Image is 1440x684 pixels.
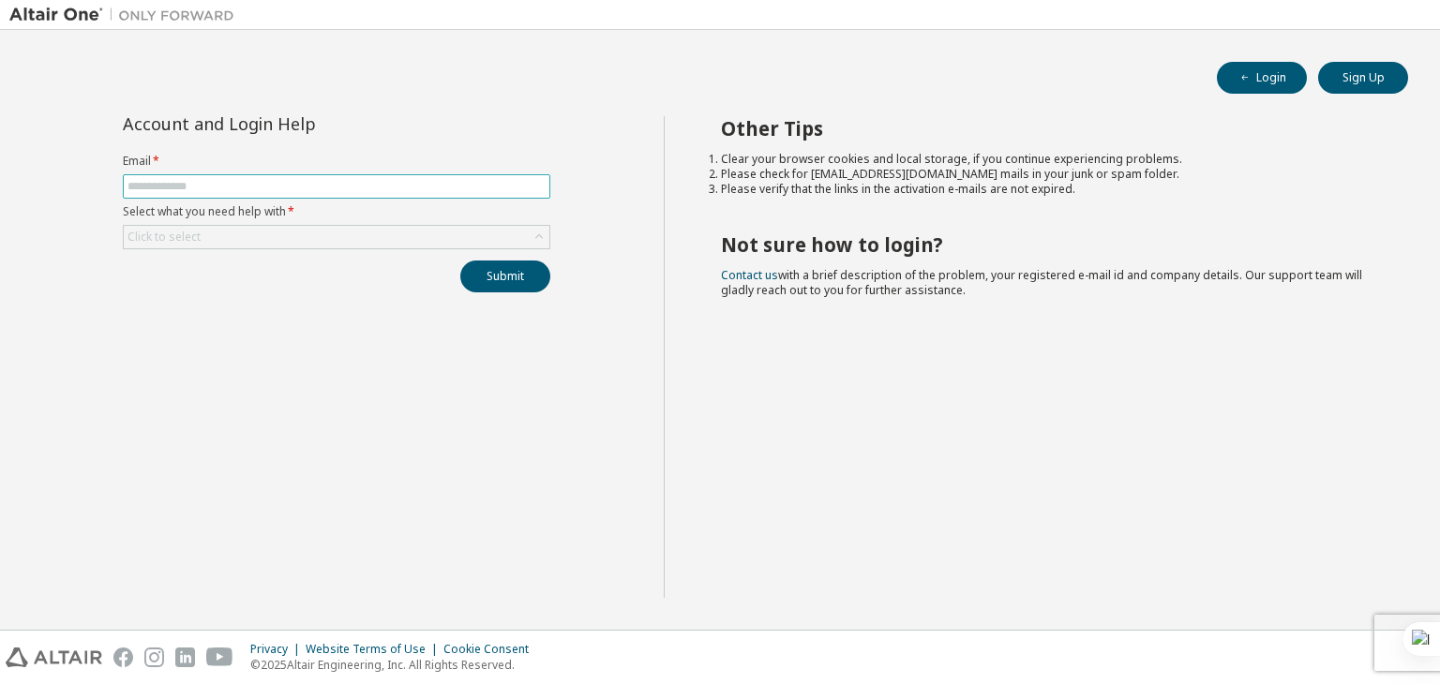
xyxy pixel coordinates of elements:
img: instagram.svg [144,647,164,667]
label: Select what you need help with [123,204,550,219]
div: Cookie Consent [443,642,540,657]
label: Email [123,154,550,169]
li: Please check for [EMAIL_ADDRESS][DOMAIN_NAME] mails in your junk or spam folder. [721,167,1375,182]
img: altair_logo.svg [6,647,102,667]
li: Please verify that the links in the activation e-mails are not expired. [721,182,1375,197]
div: Click to select [124,226,549,248]
button: Submit [460,260,550,292]
img: youtube.svg [206,647,233,667]
img: Altair One [9,6,244,24]
div: Click to select [127,230,201,245]
p: © 2025 Altair Engineering, Inc. All Rights Reserved. [250,657,540,673]
div: Account and Login Help [123,116,465,131]
button: Login [1217,62,1307,94]
span: with a brief description of the problem, your registered e-mail id and company details. Our suppo... [721,267,1362,298]
div: Privacy [250,642,306,657]
div: Website Terms of Use [306,642,443,657]
button: Sign Up [1318,62,1408,94]
img: linkedin.svg [175,647,195,667]
img: facebook.svg [113,647,133,667]
h2: Not sure how to login? [721,232,1375,257]
h2: Other Tips [721,116,1375,141]
li: Clear your browser cookies and local storage, if you continue experiencing problems. [721,152,1375,167]
a: Contact us [721,267,778,283]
